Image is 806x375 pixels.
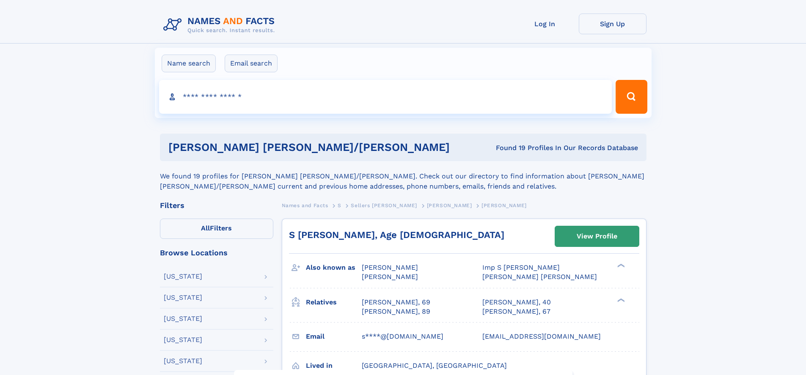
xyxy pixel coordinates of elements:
div: Browse Locations [160,249,273,257]
div: [US_STATE] [164,294,202,301]
a: Names and Facts [282,200,328,211]
a: S [338,200,341,211]
h1: [PERSON_NAME] [PERSON_NAME]/[PERSON_NAME] [168,142,473,153]
a: [PERSON_NAME], 67 [482,307,550,316]
span: [PERSON_NAME] [PERSON_NAME] [482,273,597,281]
a: [PERSON_NAME], 89 [362,307,430,316]
span: All [201,224,210,232]
h3: Lived in [306,359,362,373]
span: [PERSON_NAME] [362,263,418,271]
span: Sellers [PERSON_NAME] [351,203,417,208]
h3: Also known as [306,260,362,275]
span: Imp S [PERSON_NAME] [482,263,560,271]
a: [PERSON_NAME], 40 [482,298,551,307]
img: Logo Names and Facts [160,14,282,36]
span: [GEOGRAPHIC_DATA], [GEOGRAPHIC_DATA] [362,361,507,370]
label: Email search [225,55,278,72]
div: ❯ [615,263,625,268]
div: [US_STATE] [164,273,202,280]
span: [EMAIL_ADDRESS][DOMAIN_NAME] [482,332,601,340]
label: Filters [160,219,273,239]
span: [PERSON_NAME] [362,273,418,281]
a: S [PERSON_NAME], Age [DEMOGRAPHIC_DATA] [289,230,504,240]
h3: Email [306,329,362,344]
a: Log In [511,14,579,34]
div: [US_STATE] [164,358,202,364]
div: Found 19 Profiles In Our Records Database [473,143,638,153]
a: Sellers [PERSON_NAME] [351,200,417,211]
a: Sign Up [579,14,646,34]
a: [PERSON_NAME] [427,200,472,211]
div: View Profile [577,227,617,246]
input: search input [159,80,612,114]
a: [PERSON_NAME], 69 [362,298,430,307]
div: [US_STATE] [164,337,202,343]
label: Name search [162,55,216,72]
div: ❯ [615,297,625,303]
div: [US_STATE] [164,315,202,322]
span: [PERSON_NAME] [481,203,527,208]
h3: Relatives [306,295,362,309]
div: Filters [160,202,273,209]
a: View Profile [555,226,639,246]
span: S [338,203,341,208]
div: We found 19 profiles for [PERSON_NAME] [PERSON_NAME]/[PERSON_NAME]. Check out our directory to fi... [160,161,646,192]
button: Search Button [616,80,647,114]
span: [PERSON_NAME] [427,203,472,208]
